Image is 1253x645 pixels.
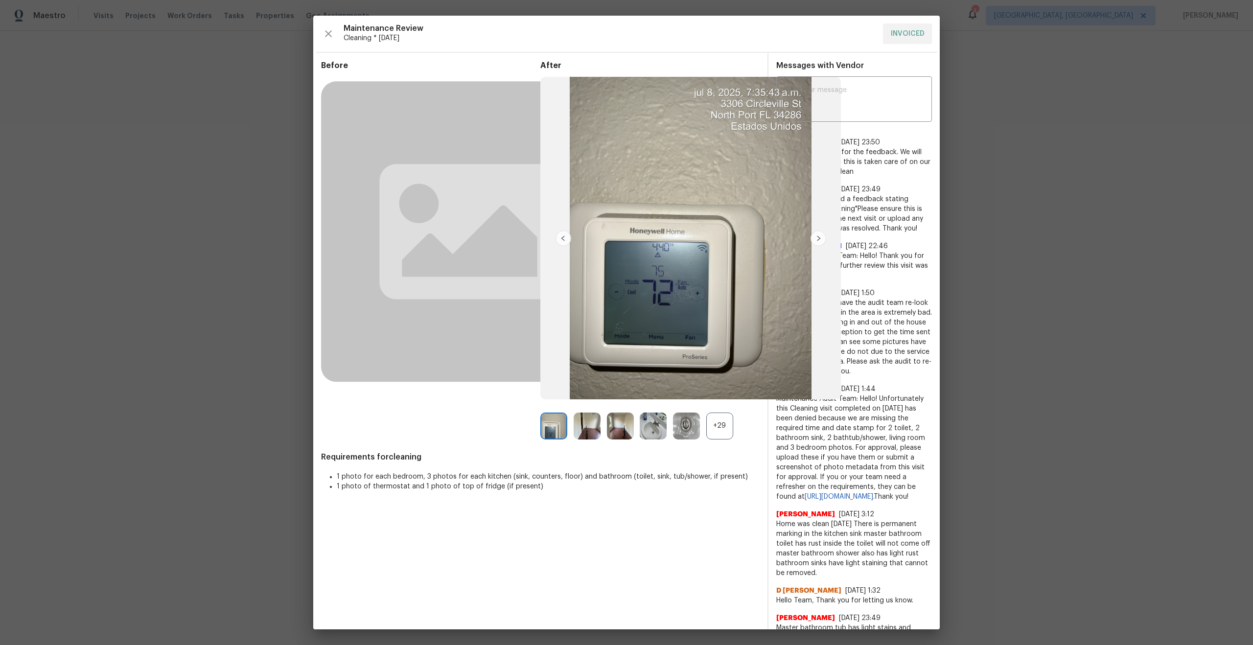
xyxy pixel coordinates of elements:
img: left-chevron-button-url [556,230,571,246]
span: [PERSON_NAME] [776,509,835,519]
a: [URL][DOMAIN_NAME]. [805,493,874,500]
span: [DATE] 1:44 [839,386,876,392]
span: Cleaning * [DATE] [344,33,875,43]
span: After [540,61,760,70]
span: Maintenance Audit Team: Hello! Unfortunately this Cleaning visit completed on [DATE] has been den... [776,394,932,502]
span: D [PERSON_NAME] [776,586,841,596]
img: right-chevron-button-url [811,230,826,246]
span: Messages with Vendor [776,62,864,69]
span: [DATE] 23:50 [839,139,880,146]
span: Hello Team, Thank you for letting us know. [776,596,932,605]
span: [DATE] 1:50 [839,290,875,297]
span: [DATE] 1:32 [845,587,881,594]
span: Before [321,61,540,70]
span: Thank you so much for the feedback. We will definitely make sure this is taken care of on our nex... [776,147,932,177]
li: 1 photo for each bedroom, 3 photos for each kitchen (sink, counters, floor) and bathroom (toilet,... [337,472,760,482]
div: +29 [706,413,733,439]
span: [DATE] 3:12 [839,511,874,518]
span: Hi Team, we received a feedback stating "Flooring needs cleaning"Please ensure this is addressed ... [776,194,932,233]
span: [DATE] 23:49 [839,615,881,622]
span: [DATE] 22:46 [846,243,888,250]
span: Maintenance Audit Team: Hello! Thank you for the feedback after further review this visit was app... [776,251,932,280]
span: CanCan we please have the audit team re-look at this? The service in the area is extremely bad. W... [776,298,932,376]
span: Maintenance Review [344,23,875,33]
span: Master bathroom tub has light stains and [PERSON_NAME] [776,623,932,643]
span: [DATE] 23:49 [839,186,881,193]
li: 1 photo of thermostat and 1 photo of top of fridge (if present) [337,482,760,491]
span: Requirements for cleaning [321,452,760,462]
span: Home was clean [DATE] There is permanent marking in the kitchen sink master bathroom toilet has r... [776,519,932,578]
span: [PERSON_NAME] [776,613,835,623]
